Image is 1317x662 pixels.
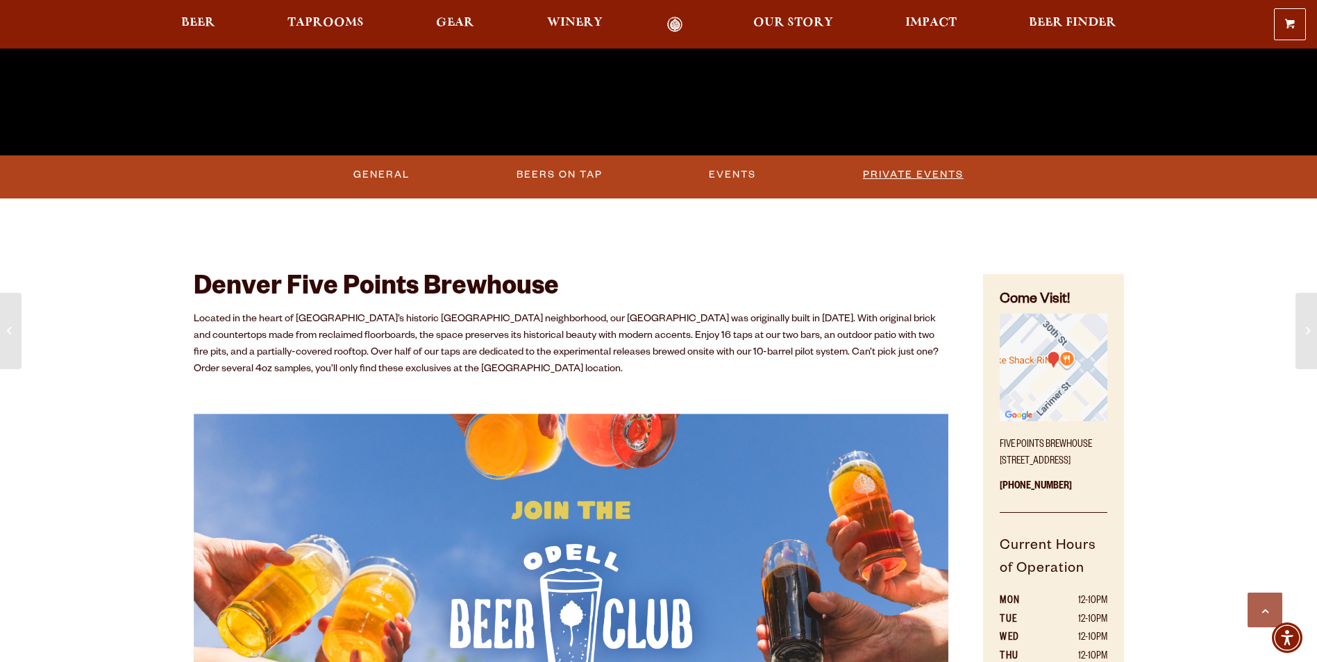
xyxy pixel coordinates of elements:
[172,17,224,33] a: Beer
[538,17,612,33] a: Winery
[744,17,842,33] a: Our Story
[1000,314,1107,421] img: Small thumbnail of location on map
[753,17,833,28] span: Our Story
[1044,611,1107,629] td: 12-10pm
[278,17,373,33] a: Taprooms
[194,312,949,378] p: Located in the heart of [GEOGRAPHIC_DATA]’s historic [GEOGRAPHIC_DATA] neighborhood, our [GEOGRAP...
[547,17,603,28] span: Winery
[1044,593,1107,611] td: 12-10pm
[1000,629,1044,647] th: WED
[1000,593,1044,611] th: MON
[1272,622,1302,653] div: Accessibility Menu
[181,17,215,28] span: Beer
[194,274,949,305] h2: Denver Five Points Brewhouse
[857,159,969,191] a: Private Events
[649,17,701,33] a: Odell Home
[348,159,415,191] a: General
[896,17,966,33] a: Impact
[703,159,762,191] a: Events
[287,17,364,28] span: Taprooms
[1000,429,1107,470] p: Five Points Brewhouse [STREET_ADDRESS]
[1000,536,1107,593] h5: Current Hours of Operation
[1000,611,1044,629] th: TUE
[511,159,608,191] a: Beers on Tap
[1248,593,1282,627] a: Scroll to top
[427,17,483,33] a: Gear
[1029,17,1116,28] span: Beer Finder
[1000,414,1107,425] a: Find on Google Maps (opens in a new window)
[1000,470,1107,513] p: [PHONE_NUMBER]
[1000,291,1107,311] h4: Come Visit!
[1044,629,1107,647] td: 12-10pm
[1020,17,1125,33] a: Beer Finder
[905,17,957,28] span: Impact
[436,17,474,28] span: Gear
